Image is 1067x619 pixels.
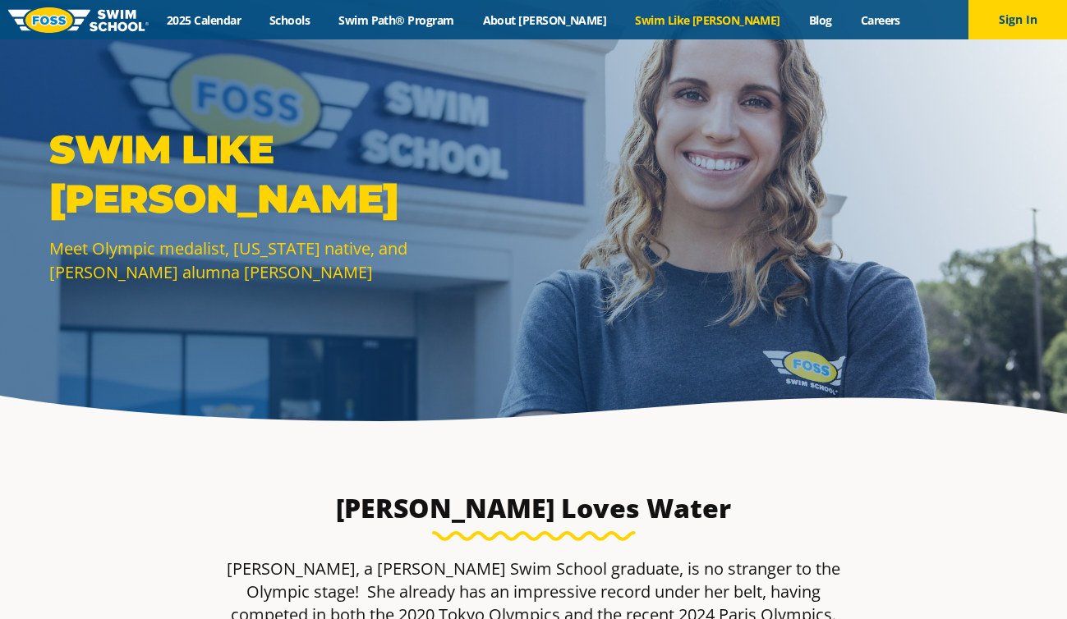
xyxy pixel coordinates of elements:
[794,12,846,28] a: Blog
[8,7,149,33] img: FOSS Swim School Logo
[310,492,757,525] h3: [PERSON_NAME] Loves Water
[49,236,526,284] p: Meet Olympic medalist, [US_STATE] native, and [PERSON_NAME] alumna [PERSON_NAME]
[153,12,255,28] a: 2025 Calendar
[846,12,914,28] a: Careers
[621,12,795,28] a: Swim Like [PERSON_NAME]
[324,12,468,28] a: Swim Path® Program
[49,125,526,223] p: SWIM LIKE [PERSON_NAME]
[255,12,324,28] a: Schools
[468,12,621,28] a: About [PERSON_NAME]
